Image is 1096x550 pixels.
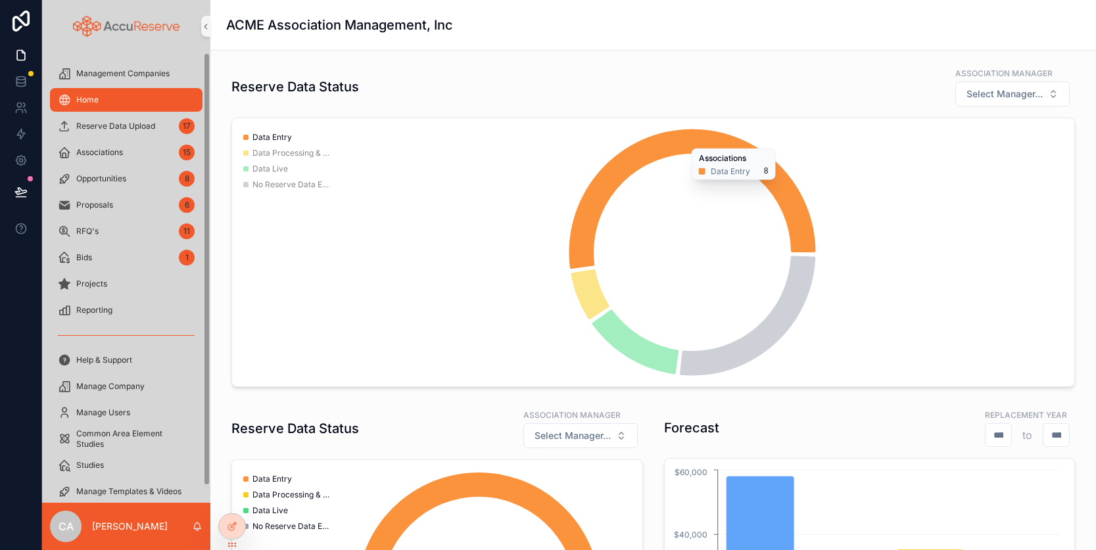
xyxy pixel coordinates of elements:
[252,148,331,158] span: Data Processing & QA
[76,407,130,418] span: Manage Users
[231,78,359,96] h1: Reserve Data Status
[50,401,203,424] a: Manage Users
[76,173,126,184] span: Opportunities
[252,474,292,484] span: Data Entry
[1022,427,1032,443] p: to
[73,16,180,37] img: App logo
[252,521,331,532] span: No Reserve Data Exists
[76,226,99,237] span: RFQ's
[76,381,145,392] span: Manage Company
[50,167,203,191] a: Opportunities8
[76,95,99,105] span: Home
[985,409,1067,421] label: Replacement Year
[50,480,203,503] a: Manage Templates & Videos
[59,518,74,534] span: CA
[252,179,331,190] span: No Reserve Data Exists
[76,486,181,497] span: Manage Templates & Videos
[252,490,331,500] span: Data Processing & QA
[42,53,210,503] div: scrollable content
[523,409,621,421] label: Association Manager
[76,68,170,79] span: Management Companies
[535,429,611,442] span: Select Manager...
[231,419,359,438] h1: Reserve Data Status
[240,126,1066,378] div: chart
[50,62,203,85] a: Management Companies
[179,250,195,265] div: 1
[50,427,203,451] a: Common Area Element Studies
[76,305,112,315] span: Reporting
[50,375,203,398] a: Manage Company
[76,355,132,365] span: Help & Support
[673,530,707,539] tspan: $40,000
[76,460,104,470] span: Studies
[50,348,203,372] a: Help & Support
[955,81,1070,106] button: Select Button
[76,428,189,449] span: Common Area Element Studies
[76,252,92,263] span: Bids
[955,67,1053,79] label: Association Manager
[50,88,203,112] a: Home
[252,132,292,143] span: Data Entry
[664,419,719,437] h1: Forecast
[50,298,203,322] a: Reporting
[179,197,195,213] div: 6
[50,453,203,477] a: Studies
[674,467,707,477] tspan: $60,000
[966,87,1043,101] span: Select Manager...
[50,193,203,217] a: Proposals6
[76,279,107,289] span: Projects
[76,121,155,131] span: Reserve Data Upload
[50,219,203,243] a: RFQ's11
[50,272,203,296] a: Projects
[76,200,113,210] span: Proposals
[50,114,203,138] a: Reserve Data Upload17
[523,423,638,448] button: Select Button
[76,147,123,158] span: Associations
[50,246,203,269] a: Bids1
[252,505,288,516] span: Data Live
[50,141,203,164] a: Associations15
[179,223,195,239] div: 11
[179,171,195,187] div: 8
[92,520,168,533] p: [PERSON_NAME]
[226,16,453,34] h1: ACME Association Management, Inc
[179,145,195,160] div: 15
[179,118,195,134] div: 17
[252,164,288,174] span: Data Live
